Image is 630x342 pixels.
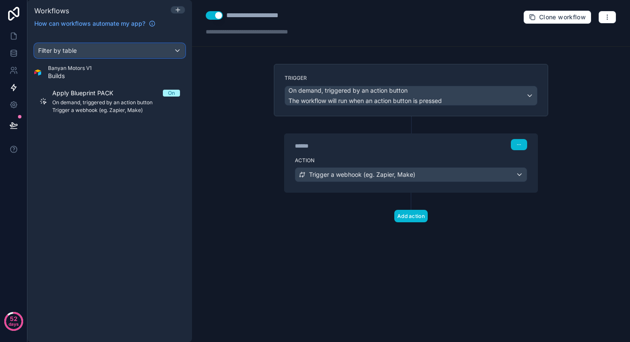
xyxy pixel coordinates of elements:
a: How can workflows automate my app? [31,19,159,28]
p: 52 [10,315,18,323]
span: Clone workflow [539,13,586,21]
button: Add action [394,210,428,222]
p: days [9,318,19,330]
button: Clone workflow [523,10,591,24]
button: On demand, triggered by an action buttonThe workflow will run when an action button is pressed [285,86,537,106]
span: On demand, triggered by an action button [288,86,408,95]
label: Trigger [285,75,537,82]
span: How can workflows automate my app? [34,19,145,28]
span: Trigger a webhook (eg. Zapier, Make) [309,170,415,179]
label: Action [295,157,527,164]
span: The workflow will run when an action button is pressed [288,97,442,104]
button: Trigger a webhook (eg. Zapier, Make) [295,167,527,182]
span: Workflows [34,6,69,15]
